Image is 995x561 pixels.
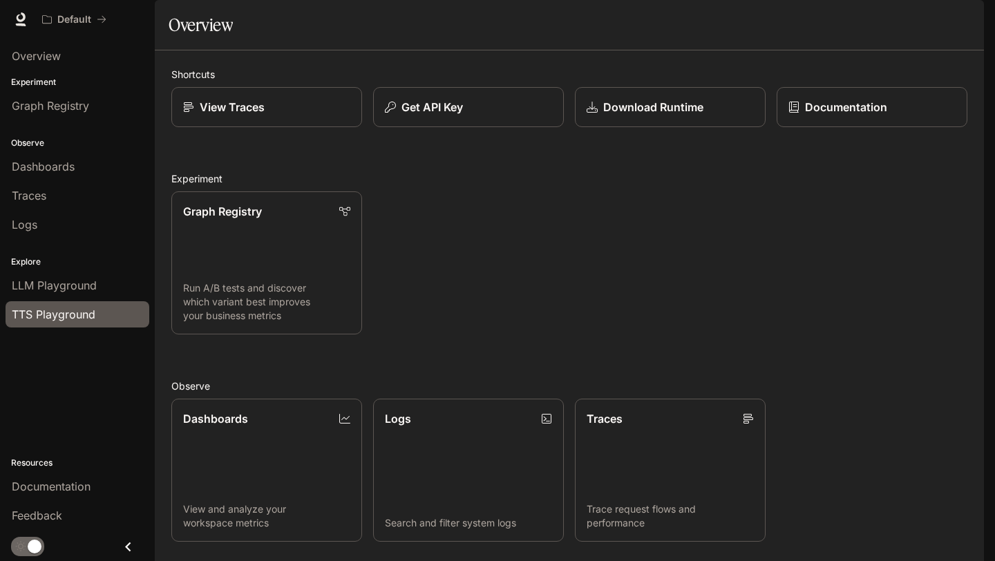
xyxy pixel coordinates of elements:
button: Get API Key [373,87,564,127]
h2: Shortcuts [171,67,967,82]
h2: Observe [171,379,967,393]
a: LogsSearch and filter system logs [373,399,564,542]
p: Trace request flows and performance [587,502,754,530]
p: Traces [587,410,623,427]
a: Documentation [777,87,967,127]
p: Default [57,14,91,26]
a: DashboardsView and analyze your workspace metrics [171,399,362,542]
p: View Traces [200,99,265,115]
p: View and analyze your workspace metrics [183,502,350,530]
p: Search and filter system logs [385,516,552,530]
p: Get API Key [401,99,463,115]
h1: Overview [169,11,233,39]
p: Download Runtime [603,99,703,115]
a: Graph RegistryRun A/B tests and discover which variant best improves your business metrics [171,191,362,334]
p: Documentation [805,99,887,115]
p: Run A/B tests and discover which variant best improves your business metrics [183,281,350,323]
p: Dashboards [183,410,248,427]
button: All workspaces [36,6,113,33]
p: Logs [385,410,411,427]
h2: Experiment [171,171,967,186]
a: View Traces [171,87,362,127]
p: Graph Registry [183,203,262,220]
a: TracesTrace request flows and performance [575,399,766,542]
a: Download Runtime [575,87,766,127]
